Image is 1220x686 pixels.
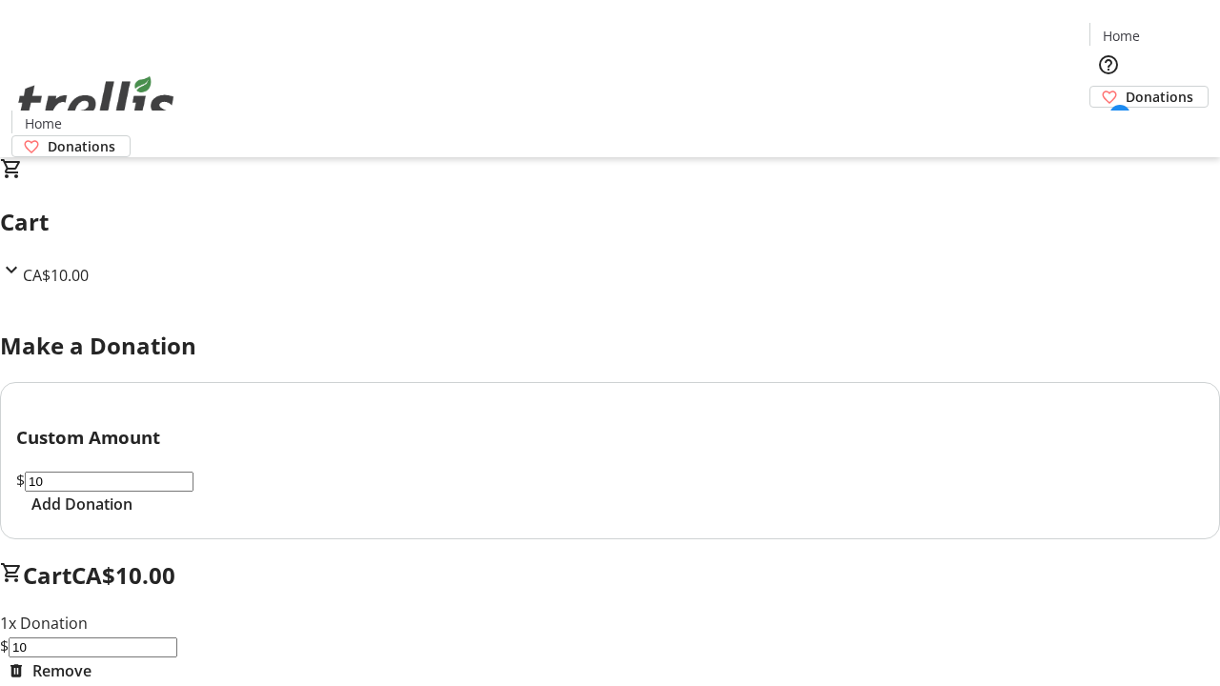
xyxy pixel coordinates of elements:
span: Remove [32,659,91,682]
input: Donation Amount [25,472,193,492]
span: Donations [48,136,115,156]
a: Donations [11,135,131,157]
span: Home [25,113,62,133]
a: Home [12,113,73,133]
a: Donations [1089,86,1209,108]
h3: Custom Amount [16,424,1204,451]
span: Home [1103,26,1140,46]
a: Home [1090,26,1151,46]
button: Help [1089,46,1128,84]
span: Donations [1126,87,1193,107]
span: CA$10.00 [71,559,175,591]
span: $ [16,470,25,491]
input: Donation Amount [9,637,177,657]
button: Cart [1089,108,1128,146]
span: Add Donation [31,493,132,515]
span: CA$10.00 [23,265,89,286]
img: Orient E2E Organization PY8owYgghp's Logo [11,55,181,151]
button: Add Donation [16,493,148,515]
